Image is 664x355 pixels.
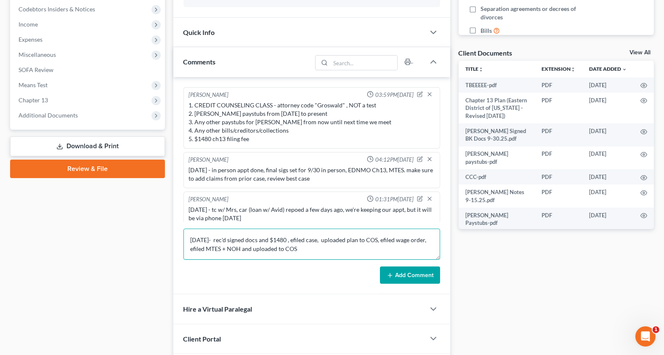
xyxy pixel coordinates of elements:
i: unfold_more [571,67,576,72]
a: Download & Print [10,136,165,156]
td: [PERSON_NAME] paystubs-pdf [459,147,535,170]
iframe: Intercom live chat [635,326,656,347]
td: [DATE] [582,147,634,170]
div: [PERSON_NAME] [189,91,229,99]
td: PDF [535,208,582,231]
div: 1. CREDIT COUNSELING CLASS - attorney code "Groswald" , NOT a test 2. [PERSON_NAME] paystubs from... [189,101,435,143]
a: View All [629,50,651,56]
span: 1 [653,326,659,333]
a: Extensionunfold_more [542,66,576,72]
span: Chapter 13 [19,96,48,104]
i: expand_more [622,67,627,72]
a: Titleunfold_more [465,66,483,72]
span: Miscellaneous [19,51,56,58]
td: [DATE] [582,184,634,208]
span: Income [19,21,38,28]
div: [DATE] - tc w/ Mrs, car (loan w/ Avid) repoed a few days ago, we're keeping our appt, but it will... [189,206,435,222]
span: Comments [183,58,216,66]
td: [DATE] [582,93,634,123]
td: [PERSON_NAME] Signed BK Docs 9-30.25.pdf [459,123,535,147]
td: PDF [535,93,582,123]
td: [PERSON_NAME] Paystubs-pdf [459,208,535,231]
td: PDF [535,77,582,93]
span: Expenses [19,36,42,43]
td: TBEEEEE-pdf [459,77,535,93]
span: 01:31PM[DATE] [375,195,414,203]
td: PDF [535,147,582,170]
span: Separation agreements or decrees of divorces [481,5,598,21]
td: [DATE] [582,123,634,147]
div: Client Documents [459,48,513,57]
div: [DATE] - in person appt done, final sigs set for 9/30 in person, EDNMO Ch13, MTES. make sure to a... [189,166,435,183]
td: PDF [535,184,582,208]
span: Hire a Virtual Paralegal [183,305,252,313]
td: [DATE] [582,208,634,231]
span: Quick Info [183,28,215,36]
div: [PERSON_NAME] [189,195,229,204]
i: unfold_more [478,67,483,72]
td: CCC-pdf [459,169,535,184]
div: [PERSON_NAME] [189,156,229,164]
span: Codebtors Insiders & Notices [19,5,95,13]
td: [DATE] [582,77,634,93]
td: Chapter 13 Plan (Eastern District of [US_STATE] - Revised [DATE]) [459,93,535,123]
span: Bills [481,27,492,35]
td: PDF [535,169,582,184]
td: PDF [535,123,582,147]
span: Means Test [19,81,48,88]
button: Add Comment [380,267,440,284]
span: SOFA Review [19,66,53,73]
span: 03:59PM[DATE] [375,91,414,99]
a: Date Added expand_more [589,66,627,72]
td: [DATE] [582,169,634,184]
span: Additional Documents [19,112,78,119]
td: [PERSON_NAME] Notes 9-15.25.pdf [459,184,535,208]
a: Review & File [10,160,165,178]
a: SOFA Review [12,62,165,77]
span: Client Portal [183,335,221,343]
input: Search... [330,56,397,70]
span: 04:12PM[DATE] [375,156,414,164]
